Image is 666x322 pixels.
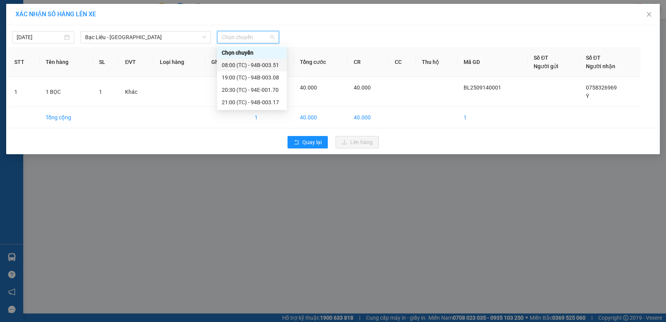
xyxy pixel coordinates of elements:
[416,47,457,77] th: Thu hộ
[354,84,371,91] span: 40.000
[586,63,615,69] span: Người nhận
[119,77,154,107] td: Khác
[288,136,328,148] button: rollbackQuay lại
[302,138,322,146] span: Quay lại
[222,86,282,94] div: 20:30 (TC) - 94E-001.70
[389,47,416,77] th: CC
[586,55,601,61] span: Số ĐT
[348,47,389,77] th: CR
[39,107,92,128] td: Tổng cộng
[8,77,39,107] td: 1
[222,98,282,107] div: 21:00 (TC) - 94B-003.17
[93,47,119,77] th: SL
[294,139,299,146] span: rollback
[99,89,102,95] span: 1
[638,4,660,26] button: Close
[586,93,589,99] span: Ý
[8,47,39,77] th: STT
[646,11,652,17] span: close
[534,55,548,61] span: Số ĐT
[336,136,379,148] button: uploadLên hàng
[85,31,206,43] span: Bạc Liêu - Sài Gòn
[15,10,96,18] span: XÁC NHẬN SỐ HÀNG LÊN XE
[119,47,154,77] th: ĐVT
[534,63,558,69] span: Người gửi
[17,33,63,41] input: 14/09/2025
[248,107,293,128] td: 1
[222,61,282,69] div: 08:00 (TC) - 94B-003.51
[457,47,527,77] th: Mã GD
[222,73,282,82] div: 19:00 (TC) - 94B-003.08
[464,84,501,91] span: BL2509140001
[205,47,248,77] th: Ghi chú
[294,47,348,77] th: Tổng cước
[294,107,348,128] td: 40.000
[586,84,617,91] span: 0758326969
[457,107,527,128] td: 1
[154,47,205,77] th: Loại hàng
[222,48,282,57] div: Chọn chuyến
[348,107,389,128] td: 40.000
[300,84,317,91] span: 40.000
[202,35,207,40] span: down
[217,46,287,59] div: Chọn chuyến
[39,47,92,77] th: Tên hàng
[222,31,275,43] span: Chọn chuyến
[39,77,92,107] td: 1 BỌC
